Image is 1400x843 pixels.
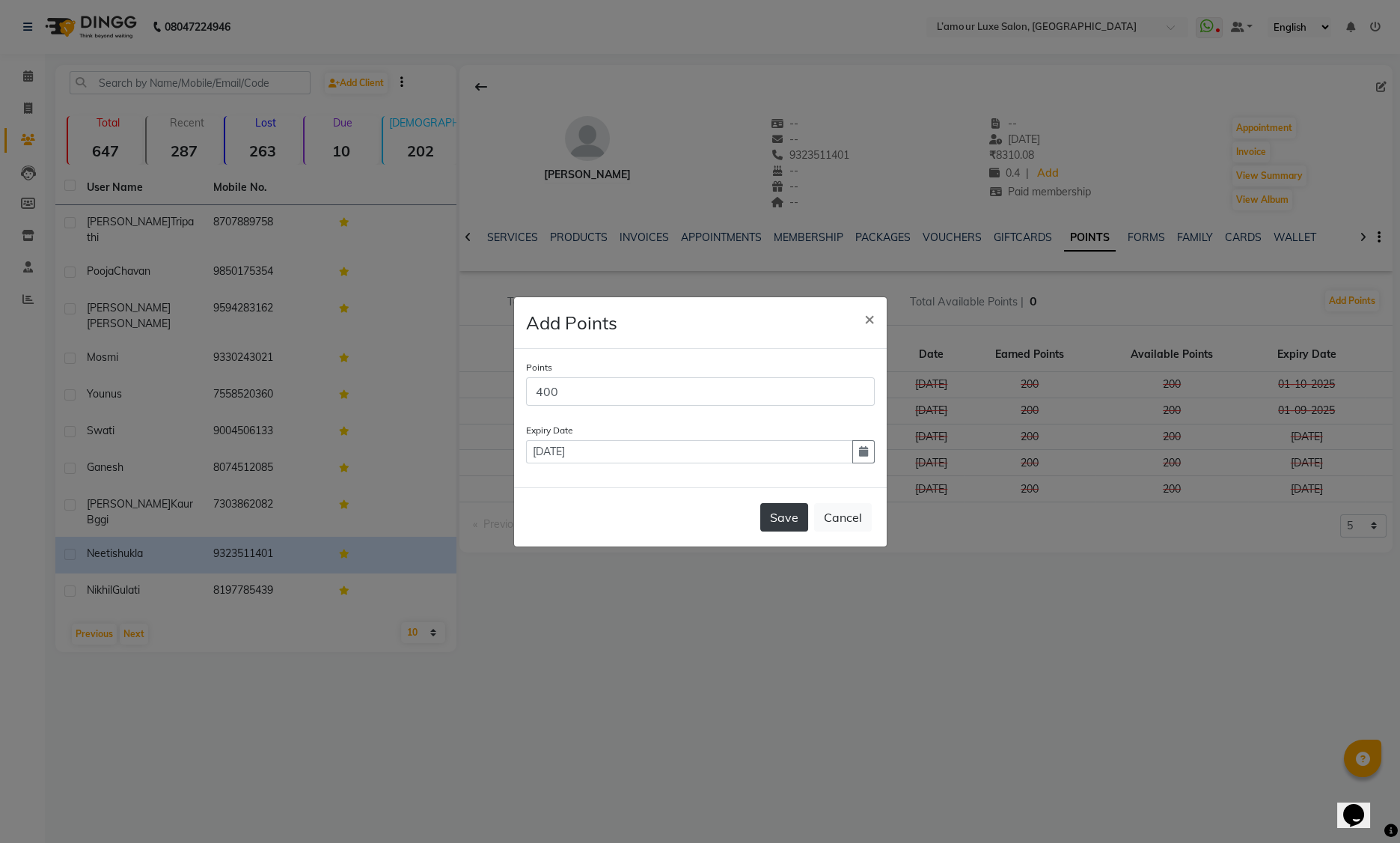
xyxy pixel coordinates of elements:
button: Save [760,503,808,532]
label: Expiry Date [526,424,875,437]
label: Points [526,361,875,374]
span: × [864,307,875,329]
button: Cancel [814,503,872,532]
button: Close [852,297,887,339]
h4: Add Points [526,309,617,336]
iframe: chat widget [1337,783,1385,828]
